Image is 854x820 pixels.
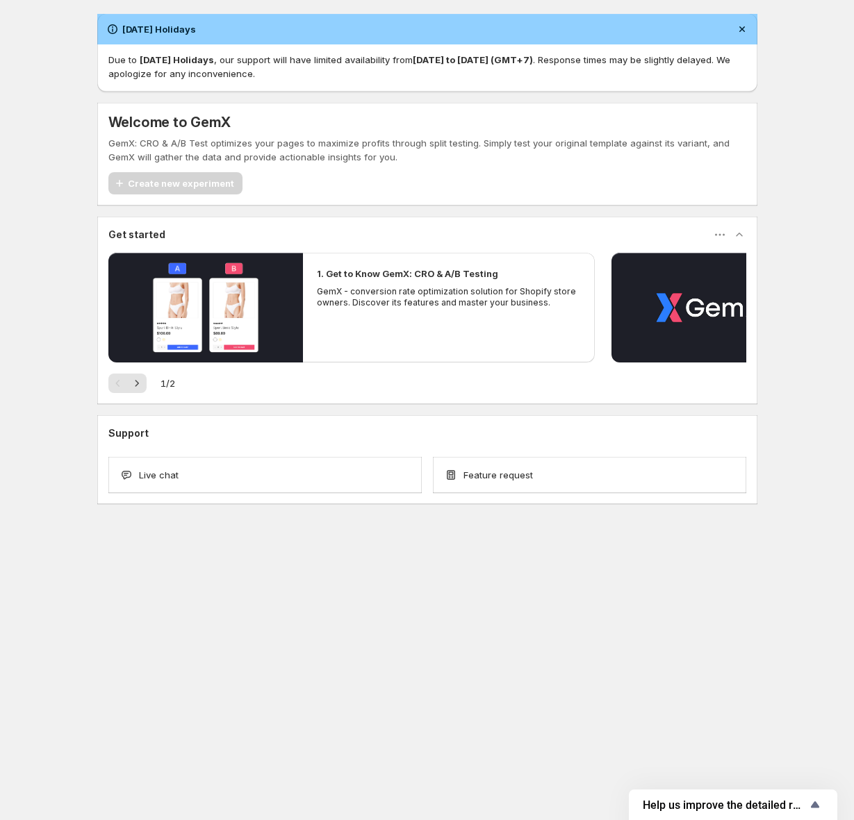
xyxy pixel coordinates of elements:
[643,796,823,813] button: Show survey - Help us improve the detailed report for A/B campaigns
[108,426,149,440] h3: Support
[413,54,533,65] strong: [DATE] to [DATE] (GMT+7)
[108,53,746,81] p: Due to , our support will have limited availability from . Response times may be slightly delayed...
[161,376,175,390] span: 1 / 2
[122,22,196,36] h2: [DATE] Holidays
[108,114,231,131] h5: Welcome to GemX
[643,798,807,812] span: Help us improve the detailed report for A/B campaigns
[317,286,581,308] p: GemX - conversion rate optimization solution for Shopify store owners. Discover its features and ...
[108,136,746,164] p: GemX: CRO & A/B Test optimizes your pages to maximize profits through split testing. Simply test ...
[140,54,214,65] strong: [DATE] Holidays
[463,468,533,482] span: Feature request
[108,228,165,242] h3: Get started
[139,468,179,482] span: Live chat
[317,267,498,281] h2: 1. Get to Know GemX: CRO & A/B Testing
